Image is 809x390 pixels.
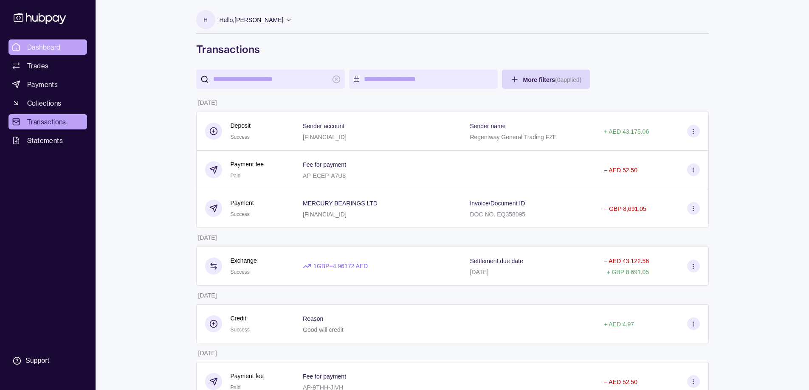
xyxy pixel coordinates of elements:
[303,172,346,179] p: AP-ECEP-A7U8
[27,135,63,146] span: Statements
[231,173,241,179] span: Paid
[198,350,217,356] p: [DATE]
[606,269,649,275] p: + GBP 8,691.05
[470,211,525,218] p: DOC NO. EQ358095
[303,315,323,322] p: Reason
[555,76,581,83] p: ( 0 applied)
[502,70,590,89] button: More filters(0applied)
[604,321,634,328] p: + AED 4.97
[8,77,87,92] a: Payments
[213,70,328,89] input: search
[203,15,208,25] p: H
[470,134,557,140] p: Regentway General Trading FZE
[303,373,346,380] p: Fee for payment
[8,133,87,148] a: Statements
[198,292,217,299] p: [DATE]
[303,161,346,168] p: Fee for payment
[27,117,66,127] span: Transactions
[231,256,257,265] p: Exchange
[470,269,488,275] p: [DATE]
[231,327,250,333] span: Success
[220,15,284,25] p: Hello, [PERSON_NAME]
[470,123,505,129] p: Sender name
[604,167,637,174] p: − AED 52.50
[303,326,344,333] p: Good will credit
[196,42,709,56] h1: Transactions
[303,200,378,207] p: MERCURY BEARINGS LTD
[231,371,264,381] p: Payment fee
[8,58,87,73] a: Trades
[8,39,87,55] a: Dashboard
[27,98,61,108] span: Collections
[604,128,649,135] p: + AED 43,175.06
[231,160,264,169] p: Payment fee
[8,95,87,111] a: Collections
[303,123,344,129] p: Sender account
[303,211,347,218] p: [FINANCIAL_ID]
[198,234,217,241] p: [DATE]
[231,134,250,140] span: Success
[231,314,250,323] p: Credit
[8,114,87,129] a: Transactions
[25,356,49,365] div: Support
[8,352,87,370] a: Support
[231,269,250,275] span: Success
[231,121,251,130] p: Deposit
[231,211,250,217] span: Success
[604,205,646,212] p: − GBP 8,691.05
[470,200,525,207] p: Invoice/Document ID
[27,42,61,52] span: Dashboard
[303,134,347,140] p: [FINANCIAL_ID]
[313,261,368,271] p: 1 GBP = 4.96172 AED
[604,258,649,264] p: − AED 43,122.56
[27,79,58,90] span: Payments
[27,61,48,71] span: Trades
[604,379,637,385] p: − AED 52.50
[231,198,254,208] p: Payment
[470,258,523,264] p: Settlement due date
[198,99,217,106] p: [DATE]
[523,76,582,83] span: More filters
